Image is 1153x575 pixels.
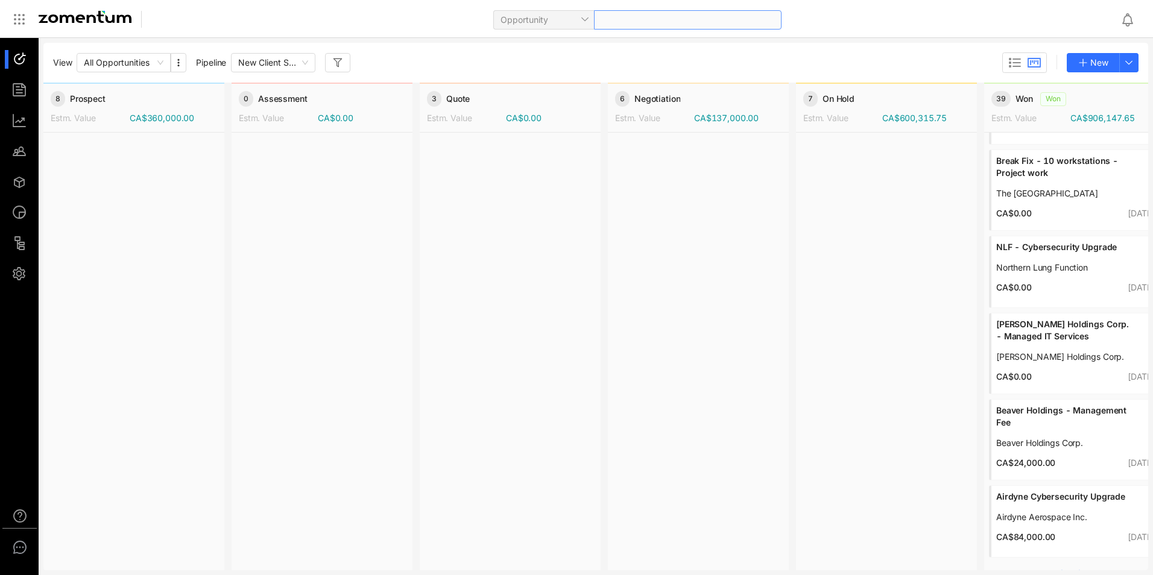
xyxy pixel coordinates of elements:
[694,112,759,124] span: CA$137,000.00
[996,404,1135,429] span: Beaver Holdings - Management Fee
[318,112,353,124] span: CA$0.00
[996,318,1135,342] span: [PERSON_NAME] Holdings Corp. - Managed IT Services
[634,93,680,105] span: Negotiation
[39,11,131,23] img: Zomentum Logo
[1067,53,1120,72] button: New
[70,93,106,105] span: Prospect
[501,11,587,29] span: Opportunity
[84,54,163,72] span: All Opportunities
[1070,112,1135,124] span: CA$906,147.65
[996,351,1135,363] a: [PERSON_NAME] Holdings Corp.
[615,113,660,123] span: Estm. Value
[53,57,72,69] span: View
[1016,93,1033,105] span: Won
[239,113,283,123] span: Estm. Value
[51,91,65,107] span: 8
[427,113,472,123] span: Estm. Value
[615,91,630,107] span: 6
[996,155,1135,179] span: Break Fix - 10 workstations - Project work
[803,113,848,123] span: Estm. Value
[991,113,1036,123] span: Estm. Value
[51,113,95,123] span: Estm. Value
[196,57,226,69] span: Pipeline
[991,457,1055,469] span: CA$24,000.00
[823,93,854,105] span: On Hold
[258,93,308,105] span: Assessment
[996,318,1135,351] a: [PERSON_NAME] Holdings Corp. - Managed IT Services
[1090,56,1108,69] span: New
[991,371,1032,383] span: CA$0.00
[991,281,1032,294] span: CA$0.00
[427,91,441,107] span: 3
[996,241,1135,253] span: NLF - Cybersecurity Upgrade
[1120,5,1145,33] div: Notifications
[996,437,1135,449] a: Beaver Holdings Corp.
[506,112,542,124] span: CA$0.00
[991,91,1011,107] span: 39
[996,491,1135,511] a: Airdyne Cybersecurity Upgrade
[996,511,1135,523] a: Airdyne Aerospace Inc.
[130,112,194,124] span: CA$360,000.00
[882,112,947,124] span: CA$600,315.75
[996,241,1135,262] a: NLF - Cybersecurity Upgrade
[996,404,1135,437] a: Beaver Holdings - Management Fee
[239,91,253,107] span: 0
[991,531,1055,543] span: CA$84,000.00
[996,262,1135,274] a: Northern Lung Function
[803,91,818,107] span: 7
[1040,92,1066,106] span: Won
[996,155,1135,187] a: Break Fix - 10 workstations - Project work
[996,187,1135,200] a: The [GEOGRAPHIC_DATA]
[238,54,308,72] span: New Client Sales Pipeline
[991,207,1032,219] span: CA$0.00
[996,491,1135,503] span: Airdyne Cybersecurity Upgrade
[446,93,470,105] span: Quote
